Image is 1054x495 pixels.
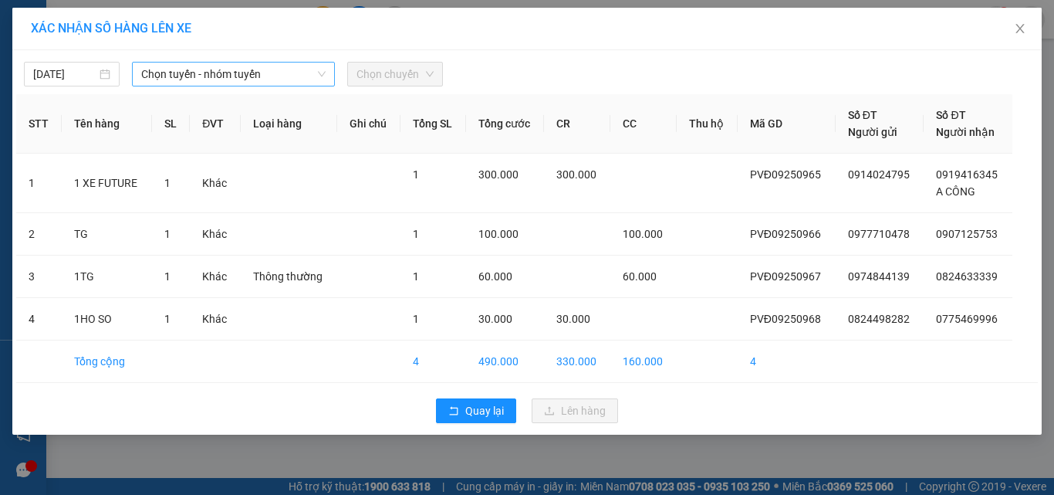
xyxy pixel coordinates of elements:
td: 4 [400,341,466,383]
span: Quay lại [465,402,504,419]
span: 0919416345 [936,168,998,181]
span: Số ĐT [936,109,965,121]
th: Thu hộ [677,94,738,154]
span: 1 [164,313,171,325]
th: STT [16,94,62,154]
span: 0977710478 [848,228,910,240]
span: PVĐ09250966 [750,228,821,240]
span: 30.000 [478,313,512,325]
span: 0907125753 [936,228,998,240]
button: uploadLên hàng [532,398,618,423]
span: A CÔNG [936,185,975,198]
td: 4 [16,298,62,341]
th: Mã GD [738,94,836,154]
td: Khác [190,256,241,298]
span: 60.000 [623,270,657,283]
span: 0914024795 [848,168,910,181]
span: XÁC NHẬN SỐ HÀNG LÊN XE [31,21,191,36]
td: 2 [16,213,62,256]
th: Tên hàng [62,94,152,154]
span: Chọn tuyến - nhóm tuyến [141,63,326,86]
span: PVĐ09250965 [750,168,821,181]
span: 1 [413,228,419,240]
span: Người gửi [848,126,897,138]
td: 160.000 [610,341,677,383]
th: Tổng cước [466,94,544,154]
span: 30.000 [556,313,590,325]
td: Khác [190,298,241,341]
td: 4 [738,341,836,383]
span: 1 [413,313,419,325]
td: 490.000 [466,341,544,383]
span: down [317,70,326,79]
td: Khác [190,213,241,256]
td: 1 XE FUTURE [62,154,152,213]
th: CR [544,94,610,154]
span: 300.000 [556,168,596,181]
td: Thông thường [241,256,337,298]
span: 0824498282 [848,313,910,325]
span: 100.000 [623,228,663,240]
span: 1 [413,270,419,283]
th: Ghi chú [337,94,400,154]
button: rollbackQuay lại [436,398,516,423]
button: Close [998,8,1042,51]
td: 330.000 [544,341,610,383]
td: TG [62,213,152,256]
span: 1 [413,168,419,181]
td: Khác [190,154,241,213]
td: 1 [16,154,62,213]
th: Loại hàng [241,94,337,154]
span: 1 [164,228,171,240]
td: Tổng cộng [62,341,152,383]
td: 1HO SO [62,298,152,341]
span: 100.000 [478,228,519,240]
th: Tổng SL [400,94,466,154]
span: PVĐ09250968 [750,313,821,325]
span: close [1014,22,1026,35]
span: 0775469996 [936,313,998,325]
span: 0974844139 [848,270,910,283]
span: 1 [164,270,171,283]
span: 300.000 [478,168,519,181]
span: 60.000 [478,270,512,283]
td: 1TG [62,256,152,298]
th: CC [610,94,677,154]
td: 3 [16,256,62,298]
span: Người nhận [936,126,995,138]
span: 1 [164,177,171,189]
span: Chọn chuyến [356,63,434,86]
span: rollback [448,405,459,418]
span: Số ĐT [848,109,877,121]
span: PVĐ09250967 [750,270,821,283]
input: 15/09/2025 [33,66,96,83]
th: SL [152,94,190,154]
th: ĐVT [190,94,241,154]
span: 0824633339 [936,270,998,283]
